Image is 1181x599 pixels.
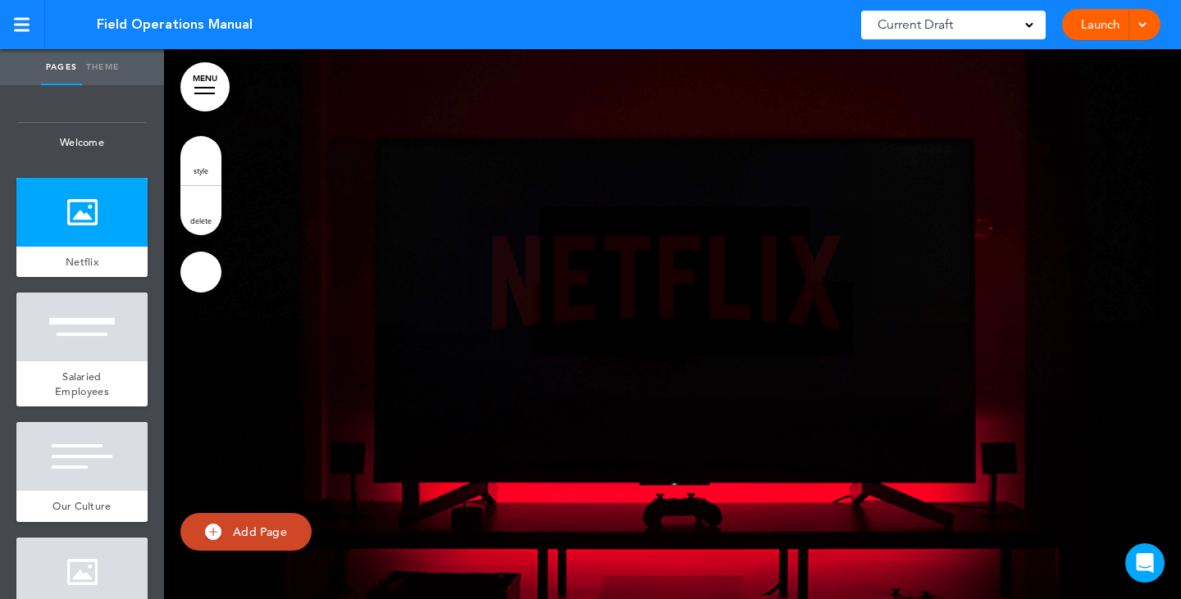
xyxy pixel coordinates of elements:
[878,13,953,36] span: Current Draft
[16,491,148,522] a: Our Culture
[16,361,148,406] a: Salaried Employees
[82,49,123,85] a: Theme
[190,216,212,225] span: delete
[97,16,253,34] span: Field Operations Manual
[16,123,148,162] span: Welcome
[194,166,208,175] span: style
[55,370,109,398] span: Salaried Employees
[16,247,148,278] a: Netflix
[205,524,221,540] img: add.svg
[180,513,312,551] a: Add Page
[180,186,221,235] a: delete
[1074,9,1126,40] a: Launch
[180,62,230,111] a: MENU
[1125,543,1165,583] div: Open Intercom Messenger
[41,49,82,85] a: Pages
[233,524,287,539] span: Add Page
[66,255,98,269] span: Netflix
[180,136,221,185] a: style
[52,499,111,513] span: Our Culture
